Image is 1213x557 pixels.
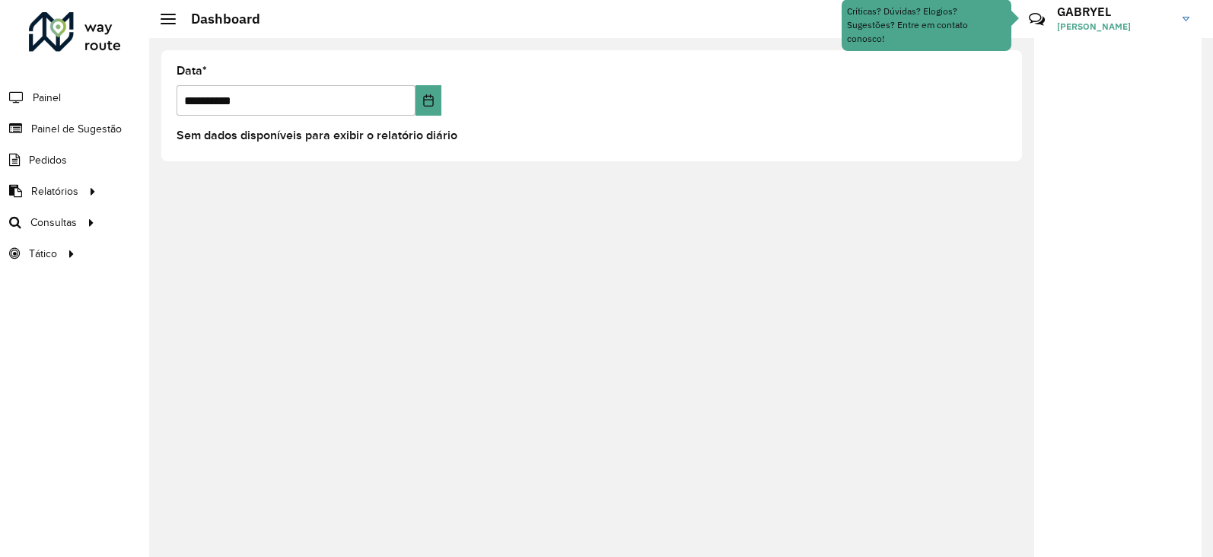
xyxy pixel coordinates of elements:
[177,126,457,145] label: Sem dados disponíveis para exibir o relatório diário
[1020,3,1053,36] a: Contato Rápido
[415,85,441,116] button: Choose Date
[1057,20,1171,33] span: [PERSON_NAME]
[177,62,207,80] label: Data
[176,11,260,27] h2: Dashboard
[29,152,67,168] span: Pedidos
[30,215,77,231] span: Consultas
[1057,5,1171,19] h3: GABRYEL
[29,246,57,262] span: Tático
[31,183,78,199] span: Relatórios
[33,90,61,106] span: Painel
[31,121,122,137] span: Painel de Sugestão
